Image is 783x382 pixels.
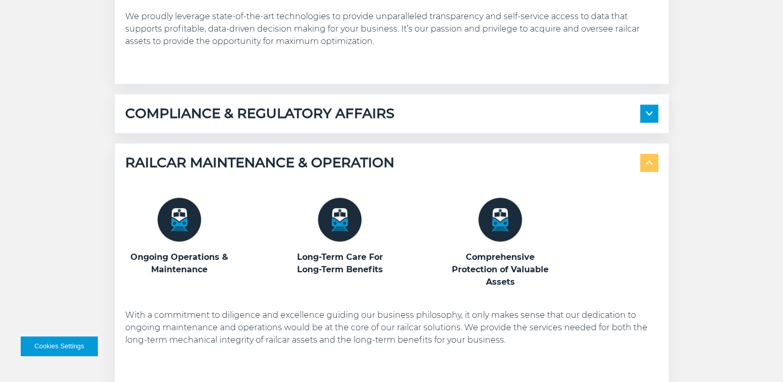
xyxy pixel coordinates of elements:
[125,154,394,172] h5: RAILCAR MAINTENANCE & OPERATION
[21,336,98,356] button: Cookies Settings
[286,251,394,276] h3: Long-Term Care For Long-Term Benefits
[646,160,653,165] img: arrow
[125,309,658,346] p: With a commitment to diligence and excellence guiding our business philosophy, it only makes sens...
[446,251,555,288] h3: Comprehensive Protection of Valuable Assets
[125,105,394,123] h5: COMPLIANCE & REGULATORY AFFAIRS
[125,10,658,48] p: We proudly leverage state-of-the-art technologies to provide unparalleled transparency and self-s...
[646,111,653,115] img: arrow
[125,251,234,276] h3: Ongoing Operations & Maintenance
